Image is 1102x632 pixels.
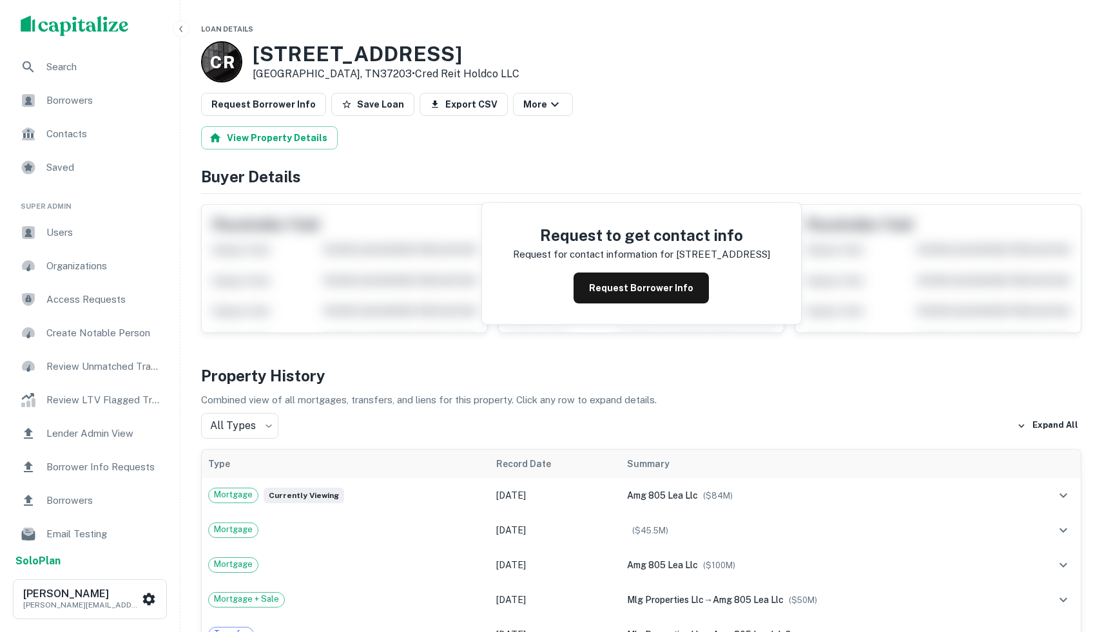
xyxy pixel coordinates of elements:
[264,488,344,503] span: Currently viewing
[490,513,621,548] td: [DATE]
[209,593,284,606] span: Mortgage + Sale
[201,93,326,116] button: Request Borrower Info
[420,93,508,116] button: Export CSV
[415,68,519,80] a: Cred Reit Holdco LLC
[10,186,169,217] li: Super Admin
[46,325,162,341] span: Create Notable Person
[632,526,668,535] span: ($ 45.5M )
[201,413,278,439] div: All Types
[10,284,169,315] a: Access Requests
[201,41,242,82] a: C R
[513,93,573,116] button: More
[46,459,162,475] span: Borrower Info Requests
[209,488,258,501] span: Mortgage
[490,478,621,513] td: [DATE]
[209,523,258,536] span: Mortgage
[210,50,234,75] p: C R
[13,579,167,619] button: [PERSON_NAME][PERSON_NAME][EMAIL_ADDRESS][PERSON_NAME][DOMAIN_NAME]
[23,589,139,599] h6: [PERSON_NAME]
[46,493,162,508] span: Borrowers
[10,152,169,183] a: Saved
[46,126,162,142] span: Contacts
[10,217,169,248] a: Users
[46,392,162,408] span: Review LTV Flagged Transactions
[1052,589,1074,611] button: expand row
[46,93,162,108] span: Borrowers
[10,119,169,149] a: Contacts
[10,85,169,116] a: Borrowers
[46,258,162,274] span: Organizations
[513,224,770,247] h4: Request to get contact info
[201,126,338,149] button: View Property Details
[627,560,698,570] span: amg 805 lea llc
[201,364,1081,387] h4: Property History
[46,526,162,542] span: Email Testing
[331,93,414,116] button: Save Loan
[1052,484,1074,506] button: expand row
[21,15,129,36] img: capitalize-logo.png
[46,225,162,240] span: Users
[15,555,61,567] strong: Solo Plan
[10,351,169,382] a: Review Unmatched Transactions
[713,595,784,605] span: amg 805 lea llc
[202,450,490,478] th: Type
[513,247,673,262] p: Request for contact information for
[10,519,169,550] a: Email Testing
[676,247,770,262] p: [STREET_ADDRESS]
[627,490,698,501] span: amg 805 lea llc
[201,392,1081,408] p: Combined view of all mortgages, transfers, and liens for this property. Click any row to expand d...
[253,42,519,66] h3: [STREET_ADDRESS]
[789,595,817,605] span: ($ 50M )
[1052,519,1074,541] button: expand row
[46,292,162,307] span: Access Requests
[1014,416,1081,436] button: Expand All
[1038,529,1102,591] iframe: Chat Widget
[10,452,169,483] a: Borrower Info Requests
[209,558,258,571] span: Mortgage
[23,599,139,611] p: [PERSON_NAME][EMAIL_ADDRESS][PERSON_NAME][DOMAIN_NAME]
[490,450,621,478] th: Record Date
[46,59,162,75] span: Search
[627,593,1007,607] div: →
[490,548,621,582] td: [DATE]
[627,595,704,605] span: mlg properties llc
[10,418,169,449] a: Lender Admin View
[10,318,169,349] a: Create Notable Person
[201,25,253,33] span: Loan Details
[10,485,169,516] a: Borrowers
[15,553,61,569] a: SoloPlan
[10,52,169,82] a: Search
[621,450,1013,478] th: Summary
[703,491,733,501] span: ($ 84M )
[10,251,169,282] a: Organizations
[46,160,162,175] span: Saved
[46,359,162,374] span: Review Unmatched Transactions
[46,426,162,441] span: Lender Admin View
[10,385,169,416] a: Review LTV Flagged Transactions
[703,560,735,570] span: ($ 100M )
[201,165,1081,188] h4: Buyer Details
[574,273,709,303] button: Request Borrower Info
[253,66,519,82] p: [GEOGRAPHIC_DATA], TN37203 •
[490,582,621,617] td: [DATE]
